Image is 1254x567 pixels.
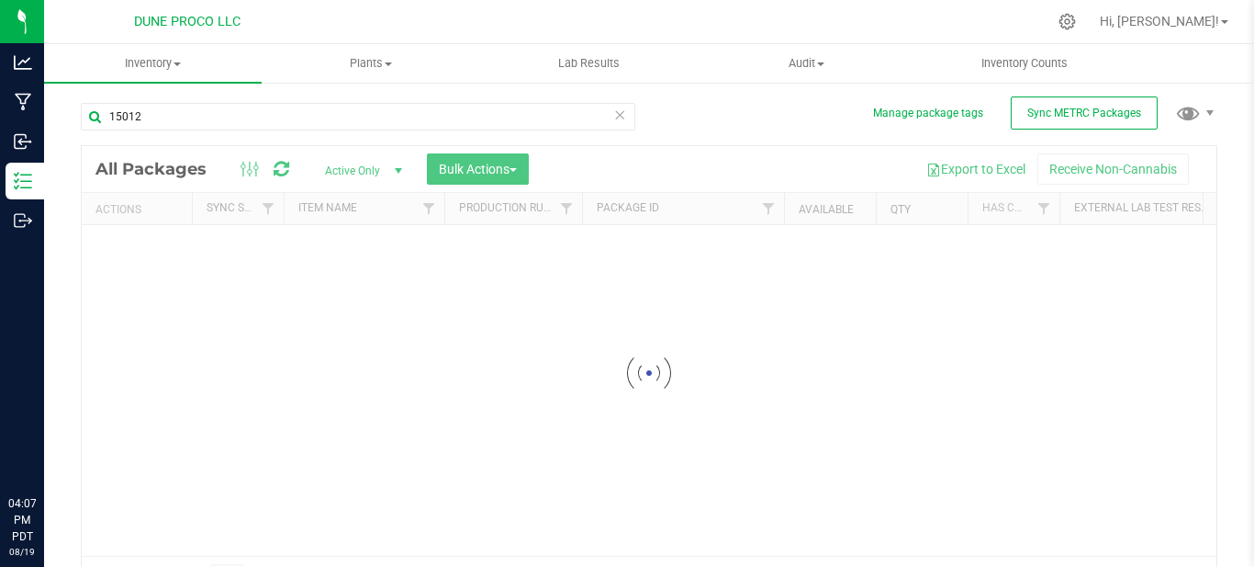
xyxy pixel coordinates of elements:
span: Inventory Counts [957,55,1092,72]
span: Inventory [44,55,262,72]
span: Audit [699,55,914,72]
a: Lab Results [479,44,697,83]
input: Search Package ID, Item Name, SKU, Lot or Part Number... [81,103,635,130]
inline-svg: Analytics [14,53,32,72]
span: Plants [263,55,478,72]
inline-svg: Inbound [14,132,32,151]
button: Sync METRC Packages [1011,96,1158,130]
p: 08/19 [8,545,36,559]
inline-svg: Inventory [14,172,32,190]
a: Audit [698,44,915,83]
span: Sync METRC Packages [1027,107,1141,119]
span: Lab Results [533,55,644,72]
a: Inventory Counts [915,44,1133,83]
span: DUNE PROCO LLC [134,14,241,29]
div: Manage settings [1056,13,1079,30]
a: Plants [262,44,479,83]
p: 04:07 PM PDT [8,495,36,545]
span: Clear [613,103,626,127]
span: Hi, [PERSON_NAME]! [1100,14,1219,28]
button: Manage package tags [873,106,983,121]
a: Inventory [44,44,262,83]
inline-svg: Manufacturing [14,93,32,111]
inline-svg: Outbound [14,211,32,230]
